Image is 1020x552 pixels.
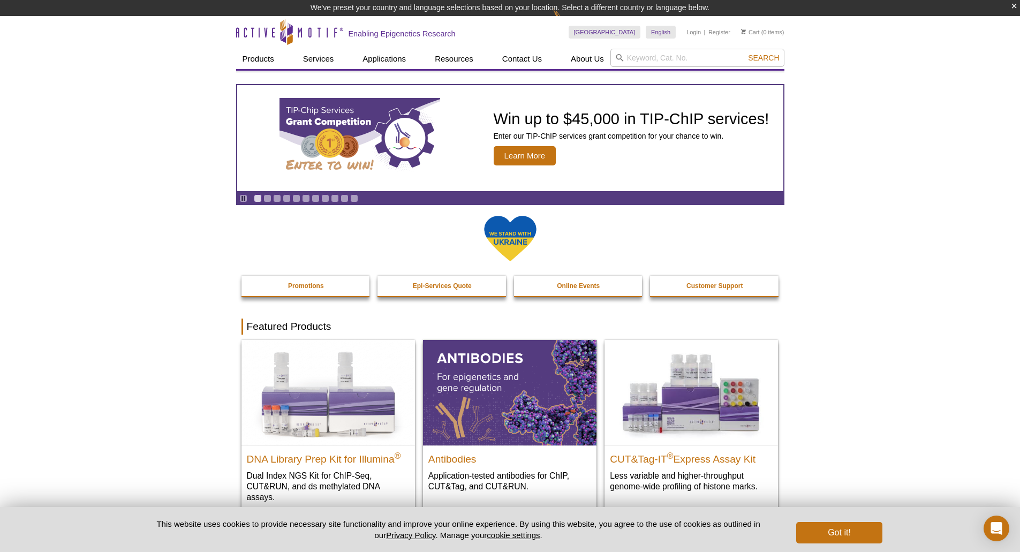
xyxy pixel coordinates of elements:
[428,449,591,465] h2: Antibodies
[247,470,410,503] p: Dual Index NGS Kit for ChIP-Seq, CUT&RUN, and ds methylated DNA assays.
[297,49,341,69] a: Services
[413,282,472,290] strong: Epi-Services Quote
[564,49,610,69] a: About Us
[494,111,769,127] h2: Win up to $45,000 in TIP-ChIP services!
[610,449,773,465] h2: CUT&Tag-IT Express Assay Kit
[423,340,596,445] img: All Antibodies
[273,194,281,202] a: Go to slide 3
[514,276,644,296] a: Online Events
[708,28,730,36] a: Register
[494,146,556,165] span: Learn More
[263,194,271,202] a: Go to slide 2
[553,8,581,33] img: Change Here
[350,194,358,202] a: Go to slide 11
[748,54,779,62] span: Search
[356,49,412,69] a: Applications
[610,49,784,67] input: Keyword, Cat. No.
[241,276,371,296] a: Promotions
[745,53,782,63] button: Search
[312,194,320,202] a: Go to slide 7
[288,282,324,290] strong: Promotions
[237,85,783,191] a: TIP-ChIP Services Grant Competition Win up to $45,000 in TIP-ChIP services! Enter our TIP-ChIP se...
[667,451,674,460] sup: ®
[349,29,456,39] h2: Enabling Epigenetics Research
[241,319,779,335] h2: Featured Products
[377,276,507,296] a: Epi-Services Quote
[247,449,410,465] h2: DNA Library Prep Kit for Illumina
[321,194,329,202] a: Go to slide 8
[494,131,769,141] p: Enter our TIP-ChIP services grant competition for your chance to win.
[138,518,779,541] p: This website uses cookies to provide necessary site functionality and improve your online experie...
[241,340,415,513] a: DNA Library Prep Kit for Illumina DNA Library Prep Kit for Illumina® Dual Index NGS Kit for ChIP-...
[704,26,706,39] li: |
[239,194,247,202] a: Toggle autoplay
[646,26,676,39] a: English
[610,470,773,492] p: Less variable and higher-throughput genome-wide profiling of histone marks​.
[605,340,778,445] img: CUT&Tag-IT® Express Assay Kit
[237,85,783,191] article: TIP-ChIP Services Grant Competition
[686,282,743,290] strong: Customer Support
[741,26,784,39] li: (0 items)
[796,522,882,543] button: Got it!
[487,531,540,540] button: cookie settings
[496,49,548,69] a: Contact Us
[686,28,701,36] a: Login
[984,516,1009,541] div: Open Intercom Messenger
[386,531,435,540] a: Privacy Policy
[236,49,281,69] a: Products
[292,194,300,202] a: Go to slide 5
[483,215,537,262] img: We Stand With Ukraine
[254,194,262,202] a: Go to slide 1
[241,340,415,445] img: DNA Library Prep Kit for Illumina
[341,194,349,202] a: Go to slide 10
[428,49,480,69] a: Resources
[741,28,760,36] a: Cart
[302,194,310,202] a: Go to slide 6
[741,29,746,34] img: Your Cart
[428,470,591,492] p: Application-tested antibodies for ChIP, CUT&Tag, and CUT&RUN.
[569,26,641,39] a: [GEOGRAPHIC_DATA]
[279,98,440,178] img: TIP-ChIP Services Grant Competition
[283,194,291,202] a: Go to slide 4
[331,194,339,202] a: Go to slide 9
[650,276,780,296] a: Customer Support
[395,451,401,460] sup: ®
[557,282,600,290] strong: Online Events
[423,340,596,502] a: All Antibodies Antibodies Application-tested antibodies for ChIP, CUT&Tag, and CUT&RUN.
[605,340,778,502] a: CUT&Tag-IT® Express Assay Kit CUT&Tag-IT®Express Assay Kit Less variable and higher-throughput ge...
